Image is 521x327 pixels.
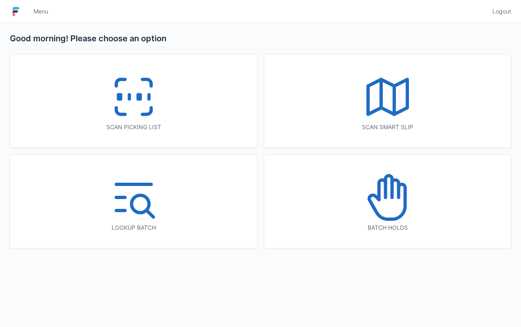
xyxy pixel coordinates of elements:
[10,5,22,18] img: logo-small.jpg
[10,155,257,249] a: Lookup batch
[492,7,511,16] span: Logout
[10,33,511,44] h2: Good morning! Please choose an option
[34,7,48,16] span: Menu
[487,4,511,19] a: Logout
[281,123,494,131] div: Scan smart slip
[264,155,511,249] a: Batch holds
[27,123,240,131] div: Scan picking list
[281,224,494,232] div: Batch holds
[264,54,511,148] a: Scan smart slip
[27,224,240,232] div: Lookup batch
[29,4,53,19] a: Menu
[10,54,257,148] a: Scan picking list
